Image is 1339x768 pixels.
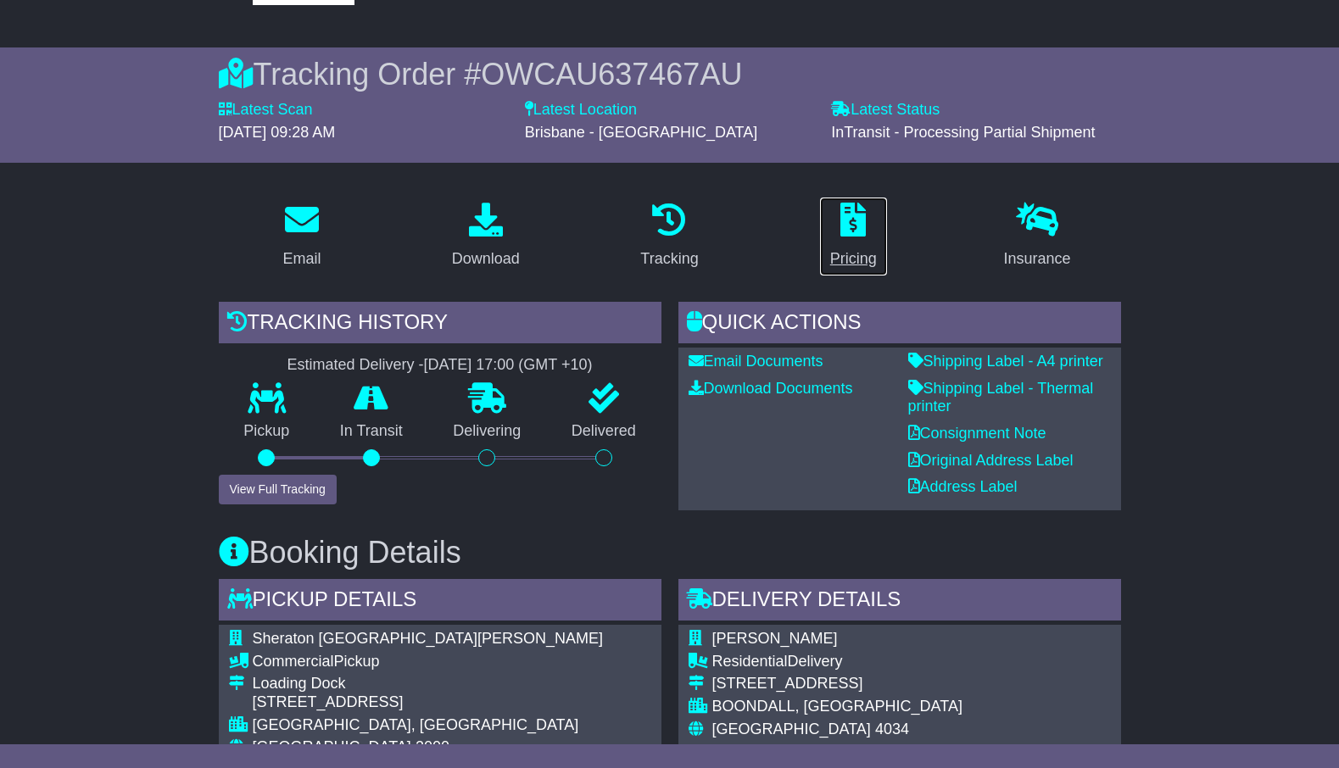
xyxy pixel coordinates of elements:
a: Consignment Note [908,425,1046,442]
a: Shipping Label - A4 printer [908,353,1103,370]
a: Address Label [908,478,1018,495]
div: Pickup [253,653,603,671]
div: [DATE] 17:00 (GMT +10) [424,356,593,375]
span: [PERSON_NAME] [712,630,838,647]
span: InTransit - Processing Partial Shipment [831,124,1095,141]
a: Download Documents [689,380,853,397]
span: [DATE] 09:28 AM [219,124,336,141]
div: [STREET_ADDRESS] [712,675,971,693]
a: Original Address Label [908,452,1074,469]
p: Pickup [219,422,315,441]
a: Insurance [993,197,1082,276]
a: Pricing [819,197,888,276]
h3: Booking Details [219,536,1121,570]
div: Estimated Delivery - [219,356,661,375]
div: BOONDALL, [GEOGRAPHIC_DATA] [712,698,971,716]
div: Tracking Order # [219,56,1121,92]
p: In Transit [315,422,428,441]
span: Brisbane - [GEOGRAPHIC_DATA] [525,124,757,141]
a: Shipping Label - Thermal printer [908,380,1094,415]
button: View Full Tracking [219,475,337,504]
p: Delivered [546,422,661,441]
div: [GEOGRAPHIC_DATA], [GEOGRAPHIC_DATA] [253,716,603,735]
a: Email Documents [689,353,823,370]
div: Pickup Details [219,579,661,625]
div: Tracking history [219,302,661,348]
div: [STREET_ADDRESS] [253,693,603,712]
span: Commercial [253,653,334,670]
span: [GEOGRAPHIC_DATA] [253,738,411,755]
label: Latest Location [525,101,637,120]
a: Tracking [629,197,709,276]
div: Pricing [830,248,877,270]
div: Tracking [640,248,698,270]
div: Insurance [1004,248,1071,270]
div: Quick Actions [678,302,1121,348]
span: 4034 [875,721,909,737]
span: OWCAU637467AU [481,57,742,92]
span: 2000 [416,738,449,755]
span: Residential [712,653,788,670]
div: Delivery Details [678,579,1121,625]
a: Email [271,197,332,276]
div: Email [282,248,321,270]
label: Latest Status [831,101,940,120]
span: [GEOGRAPHIC_DATA] [712,721,871,737]
a: Download [441,197,531,276]
p: Delivering [428,422,547,441]
span: Sheraton [GEOGRAPHIC_DATA][PERSON_NAME] [253,630,603,647]
div: Delivery [712,653,971,671]
div: Download [452,248,520,270]
label: Latest Scan [219,101,313,120]
div: Loading Dock [253,675,603,693]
